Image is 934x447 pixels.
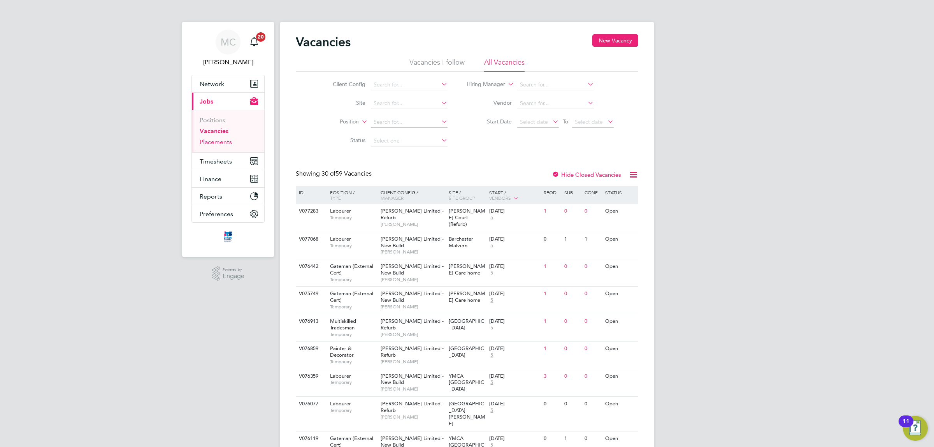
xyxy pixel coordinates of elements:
span: 5 [489,325,494,331]
span: [PERSON_NAME] [381,331,445,338]
div: Conf [583,186,603,199]
span: Select date [575,118,603,125]
span: Preferences [200,210,233,218]
div: [DATE] [489,401,540,407]
div: Position / [324,186,379,204]
button: Network [192,75,264,92]
button: Finance [192,170,264,187]
button: Reports [192,188,264,205]
span: Gateman (External Cert) [330,290,373,303]
span: Manager [381,195,404,201]
button: Preferences [192,205,264,222]
span: 5 [489,243,494,249]
div: V076913 [297,314,324,329]
span: [PERSON_NAME] Limited - Refurb [381,400,444,414]
span: Labourer [330,236,351,242]
a: Vacancies [200,127,228,135]
span: Multiskilled Tradesman [330,318,356,331]
span: 59 Vacancies [321,170,372,178]
span: Site Group [449,195,475,201]
input: Search for... [371,98,448,109]
span: Temporary [330,304,377,310]
input: Select one [371,136,448,146]
span: Temporary [330,407,377,414]
div: V076077 [297,397,324,411]
div: 0 [562,287,583,301]
label: Vendor [467,99,512,106]
div: 1 [542,341,562,356]
h2: Vacancies [296,34,351,50]
span: MC [221,37,236,47]
span: [PERSON_NAME] Limited - Refurb [381,345,444,358]
div: 0 [542,397,562,411]
nav: Main navigation [182,22,274,257]
span: 20 [256,32,265,42]
div: Sub [562,186,583,199]
div: 0 [562,397,583,411]
span: Powered by [223,266,244,273]
div: [DATE] [489,208,540,215]
div: V076359 [297,369,324,384]
a: Positions [200,116,225,124]
span: [PERSON_NAME] [381,414,445,420]
span: Temporary [330,379,377,385]
a: Powered byEngage [212,266,245,281]
span: [PERSON_NAME] [381,249,445,255]
div: 0 [562,204,583,218]
input: Search for... [517,79,594,90]
span: Temporary [330,215,377,221]
span: Reports [200,193,222,200]
div: V077068 [297,232,324,246]
span: [PERSON_NAME] Limited - New Build [381,290,444,303]
div: 0 [562,259,583,274]
div: Open [603,369,637,384]
span: Select date [520,118,548,125]
div: 1 [583,232,603,246]
div: Open [603,204,637,218]
div: [DATE] [489,373,540,380]
div: 0 [583,314,603,329]
div: 11 [902,421,909,431]
div: [DATE] [489,290,540,297]
span: Temporary [330,243,377,249]
span: [PERSON_NAME] Limited - New Build [381,373,444,386]
span: [PERSON_NAME] [381,221,445,227]
span: Matthew Clark [191,58,265,67]
div: [DATE] [489,318,540,325]
span: [PERSON_NAME] Limited - New Build [381,263,444,276]
div: [DATE] [489,236,540,243]
span: [PERSON_NAME] [381,304,445,310]
input: Search for... [371,117,448,128]
label: Position [314,118,359,126]
button: New Vacancy [592,34,638,47]
span: [PERSON_NAME] Court (Refurb) [449,208,485,227]
div: 0 [542,431,562,446]
span: Network [200,80,224,88]
label: Site [321,99,365,106]
span: [PERSON_NAME] Limited - Refurb [381,318,444,331]
span: 5 [489,352,494,359]
div: Client Config / [379,186,447,204]
div: Open [603,259,637,274]
div: 0 [583,204,603,218]
div: 1 [542,259,562,274]
span: Labourer [330,400,351,407]
span: Temporary [330,331,377,338]
div: 0 [583,397,603,411]
a: MC[PERSON_NAME] [191,30,265,67]
div: Open [603,232,637,246]
div: Open [603,341,637,356]
span: 30 of [321,170,335,178]
span: 5 [489,379,494,386]
div: [DATE] [489,345,540,352]
span: [GEOGRAPHIC_DATA] [449,345,484,358]
div: [DATE] [489,263,540,270]
span: Temporary [330,359,377,365]
a: Go to home page [191,231,265,243]
div: V075749 [297,287,324,301]
li: Vacancies I follow [409,58,465,72]
div: Open [603,431,637,446]
div: Open [603,314,637,329]
div: Open [603,287,637,301]
button: Open Resource Center, 11 new notifications [903,416,928,441]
